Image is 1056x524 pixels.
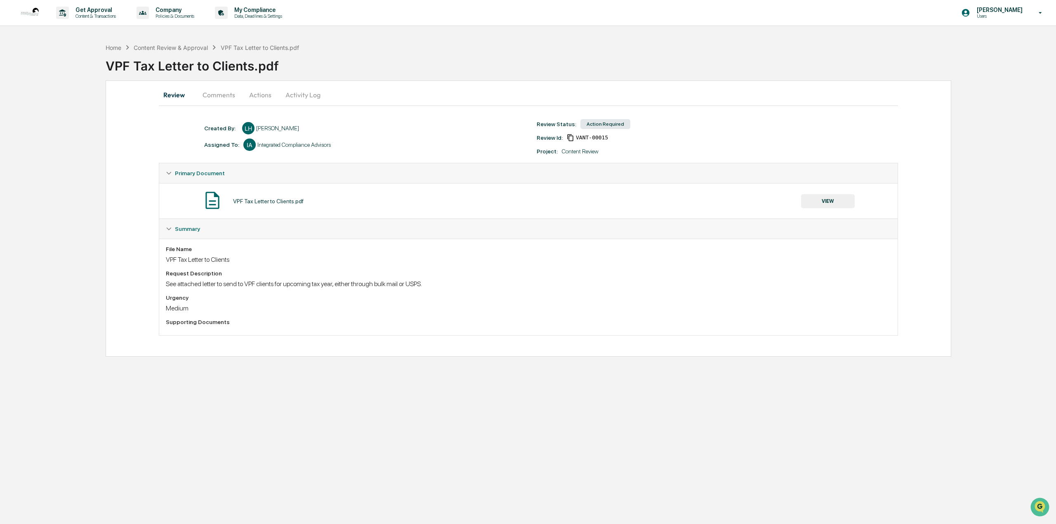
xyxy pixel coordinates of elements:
[159,239,898,335] div: Summary
[166,280,891,288] div: See attached letter to send to VPF clients for upcoming tax year, either through bulk mail or USPS.
[202,190,223,211] img: Document Icon
[166,319,891,325] div: Supporting Documents
[970,7,1027,13] p: [PERSON_NAME]
[20,3,40,23] img: logo
[175,170,225,176] span: Primary Document
[60,105,66,111] div: 🗄️
[106,44,121,51] div: Home
[82,140,100,146] span: Pylon
[69,13,120,19] p: Content & Transactions
[149,7,198,13] p: Company
[16,104,53,112] span: Preclearance
[256,125,299,132] div: [PERSON_NAME]
[196,85,242,105] button: Comments
[166,256,891,263] div: VPF Tax Letter to Clients
[279,85,327,105] button: Activity Log
[8,63,23,78] img: 1746055101610-c473b297-6a78-478c-a979-82029cc54cd1
[16,120,52,128] span: Data Lookup
[242,122,255,134] div: LH
[204,125,238,132] div: Created By: ‎ ‎
[69,7,120,13] p: Get Approval
[580,119,630,129] div: Action Required
[228,13,286,19] p: Data, Deadlines & Settings
[537,148,558,155] div: Project:
[5,116,55,131] a: 🔎Data Lookup
[204,141,239,148] div: Assigned To:
[134,44,208,51] div: Content Review & Approval
[68,104,102,112] span: Attestations
[166,270,891,277] div: Request Description
[228,7,286,13] p: My Compliance
[159,219,898,239] div: Summary
[257,141,331,148] div: Integrated Compliance Advisors
[5,101,57,115] a: 🖐️Preclearance
[159,163,898,183] div: Primary Document
[8,105,15,111] div: 🖐️
[8,120,15,127] div: 🔎
[166,294,891,301] div: Urgency
[233,198,304,204] div: VPF Tax Letter to Clients.pdf
[970,13,1027,19] p: Users
[28,63,135,71] div: Start new chat
[166,304,891,312] div: Medium
[159,183,898,219] div: Primary Document
[58,139,100,146] a: Powered byPylon
[28,71,104,78] div: We're available if you need us!
[221,44,299,51] div: VPF Tax Letter to Clients.pdf
[159,85,898,105] div: secondary tabs example
[537,121,576,127] div: Review Status:
[537,134,563,141] div: Review Id:
[166,246,891,252] div: File Name
[576,134,608,141] span: b57fc6d9-d752-48df-8d7a-4f48707db44c
[562,148,599,155] div: Content Review
[175,226,200,232] span: Summary
[1030,497,1052,519] iframe: Open customer support
[106,52,1056,73] div: VPF Tax Letter to Clients.pdf
[801,194,855,208] button: VIEW
[159,85,196,105] button: Review
[8,17,150,31] p: How can we help?
[140,66,150,75] button: Start new chat
[57,101,106,115] a: 🗄️Attestations
[149,13,198,19] p: Policies & Documents
[242,85,279,105] button: Actions
[243,139,256,151] div: IA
